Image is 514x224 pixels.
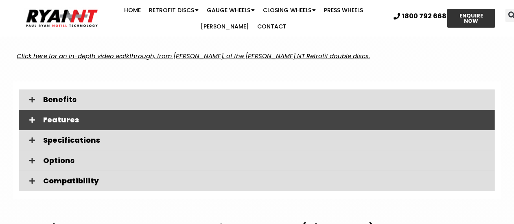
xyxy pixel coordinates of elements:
a: Contact [253,18,291,35]
span: Features [43,116,488,124]
a: ENQUIRE NOW [447,9,495,28]
span: ENQUIRE NOW [455,13,488,24]
a: 1800 792 668 [394,13,446,20]
a: Click here for an in-depth video walkthrough, from [PERSON_NAME], of the [PERSON_NAME] NT Retrofi... [17,52,370,60]
nav: Menu [100,2,387,35]
a: [PERSON_NAME] [197,18,253,35]
a: Gauge Wheels [203,2,259,18]
a: Retrofit Discs [145,2,203,18]
a: Press Wheels [320,2,367,18]
span: 1800 792 668 [402,13,446,20]
a: Home [120,2,145,18]
span: Specifications [43,137,488,144]
span: Compatibility [43,177,488,185]
img: Ryan NT logo [24,7,100,30]
a: Closing Wheels [259,2,320,18]
span: Benefits [43,96,488,103]
span: Options [43,157,488,164]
